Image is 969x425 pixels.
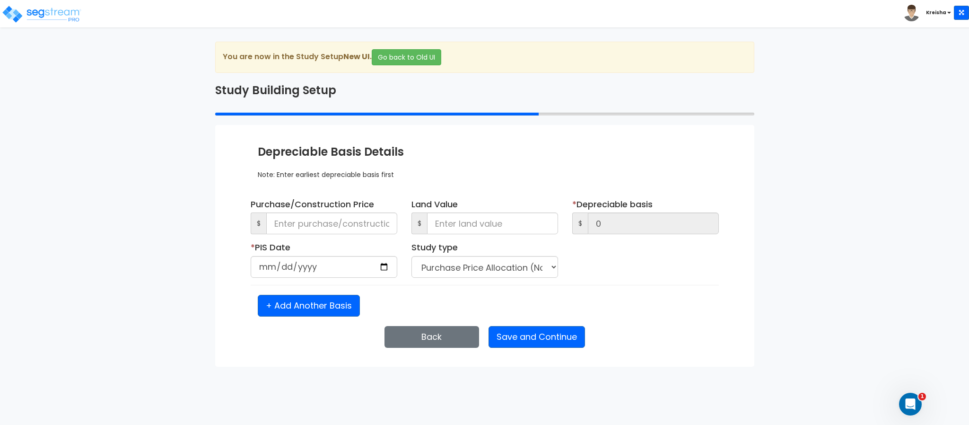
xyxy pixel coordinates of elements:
[372,49,441,65] button: Go back to Old UI
[1,5,82,24] img: logo_pro_r.png
[918,393,926,400] span: 1
[343,51,370,62] strong: New UI
[926,9,946,16] b: Kreisha
[411,212,427,234] span: $
[572,198,653,211] label: Depreciable basis
[258,295,360,317] button: + Add Another Basis
[427,212,558,234] input: Enter land value
[489,326,585,348] button: Save and Continue
[266,212,397,234] input: Enter purchase/construction price
[215,42,754,73] div: You are now in the Study Setup .
[411,198,458,211] label: Land Value
[384,326,479,348] button: Back
[251,256,397,278] input: Select date
[899,393,922,416] iframe: Intercom live chat
[411,241,458,254] label: Study type
[258,160,712,179] div: Note: Enter earliest depreciable basis first
[251,241,290,254] label: PIS Date
[251,198,374,211] label: Purchase/Construction Price
[258,144,712,160] div: Depreciable Basis Details
[208,82,761,98] div: Study Building Setup
[588,212,719,234] input: Enter depreciable basis
[903,5,920,21] img: avatar.png
[251,212,266,234] span: $
[572,212,588,234] span: $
